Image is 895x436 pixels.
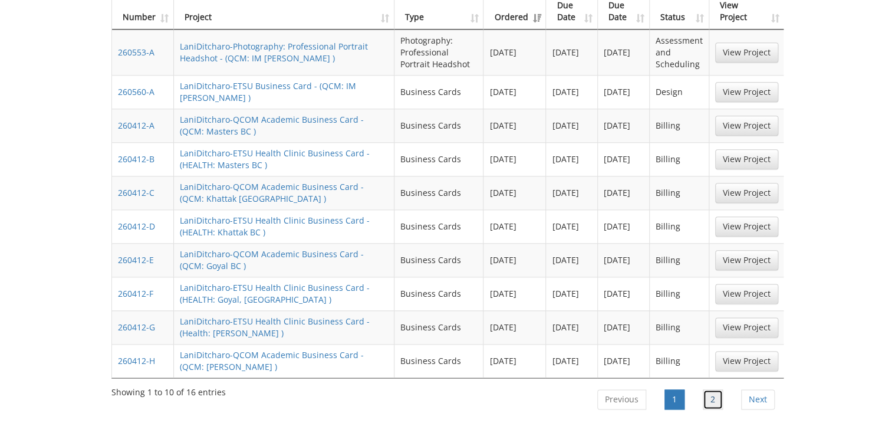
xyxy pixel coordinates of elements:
[394,243,484,277] td: Business Cards
[118,221,155,232] a: 260412-D
[598,344,650,378] td: [DATE]
[118,254,154,265] a: 260412-E
[483,142,546,176] td: [DATE]
[483,109,546,142] td: [DATE]
[650,142,709,176] td: Billing
[180,114,364,137] a: LaniDitcharo-QCOM Academic Business Card - (QCM: Masters BC )
[598,176,650,209] td: [DATE]
[598,243,650,277] td: [DATE]
[546,142,598,176] td: [DATE]
[715,284,778,304] a: View Project
[546,344,598,378] td: [DATE]
[118,187,154,198] a: 260412-C
[180,41,368,64] a: LaniDitcharo-Photography: Professional Portrait Headshot - (QCM: IM [PERSON_NAME] )
[598,109,650,142] td: [DATE]
[180,248,364,271] a: LaniDitcharo-QCOM Academic Business Card - (QCM: Goyal BC )
[394,142,484,176] td: Business Cards
[394,109,484,142] td: Business Cards
[118,47,154,58] a: 260553-A
[715,116,778,136] a: View Project
[394,75,484,109] td: Business Cards
[180,316,370,339] a: LaniDitcharo-ETSU Health Clinic Business Card - (Health: [PERSON_NAME] )
[118,288,153,299] a: 260412-F
[394,344,484,378] td: Business Cards
[180,349,364,372] a: LaniDitcharo-QCOM Academic Business Card - (QCM: [PERSON_NAME] )
[598,277,650,310] td: [DATE]
[546,29,598,75] td: [DATE]
[650,176,709,209] td: Billing
[650,277,709,310] td: Billing
[664,389,685,409] a: 1
[598,75,650,109] td: [DATE]
[715,42,778,63] a: View Project
[598,142,650,176] td: [DATE]
[118,322,155,333] a: 260412-G
[483,243,546,277] td: [DATE]
[483,310,546,344] td: [DATE]
[715,149,778,169] a: View Project
[394,310,484,344] td: Business Cards
[546,310,598,344] td: [DATE]
[598,310,650,344] td: [DATE]
[715,351,778,371] a: View Project
[703,389,723,409] a: 2
[715,217,778,237] a: View Project
[180,181,364,204] a: LaniDitcharo-QCOM Academic Business Card - (QCM: Khattak [GEOGRAPHIC_DATA] )
[715,250,778,270] a: View Project
[394,277,484,310] td: Business Cards
[598,209,650,243] td: [DATE]
[118,355,155,366] a: 260412-H
[650,209,709,243] td: Billing
[394,176,484,209] td: Business Cards
[650,310,709,344] td: Billing
[546,209,598,243] td: [DATE]
[118,120,154,131] a: 260412-A
[483,344,546,378] td: [DATE]
[394,209,484,243] td: Business Cards
[546,243,598,277] td: [DATE]
[483,209,546,243] td: [DATE]
[394,29,484,75] td: Photography: Professional Portrait Headshot
[715,183,778,203] a: View Project
[650,29,709,75] td: Assessment and Scheduling
[741,389,775,409] a: Next
[483,176,546,209] td: [DATE]
[180,215,370,238] a: LaniDitcharo-ETSU Health Clinic Business Card - (HEALTH: Khattak BC )
[597,389,646,409] a: Previous
[483,29,546,75] td: [DATE]
[180,147,370,171] a: LaniDitcharo-ETSU Health Clinic Business Card - (HEALTH: Masters BC )
[111,382,226,398] div: Showing 1 to 10 of 16 entries
[715,317,778,337] a: View Project
[180,80,356,103] a: LaniDitcharo-ETSU Business Card - (QCM: IM [PERSON_NAME] )
[546,176,598,209] td: [DATE]
[546,277,598,310] td: [DATE]
[483,75,546,109] td: [DATE]
[598,29,650,75] td: [DATE]
[715,82,778,102] a: View Project
[118,86,154,97] a: 260560-A
[483,277,546,310] td: [DATE]
[650,109,709,142] td: Billing
[650,75,709,109] td: Design
[180,282,370,305] a: LaniDitcharo-ETSU Health Clinic Business Card - (HEALTH: Goyal, [GEOGRAPHIC_DATA] )
[650,344,709,378] td: Billing
[650,243,709,277] td: Billing
[546,109,598,142] td: [DATE]
[546,75,598,109] td: [DATE]
[118,153,154,165] a: 260412-B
